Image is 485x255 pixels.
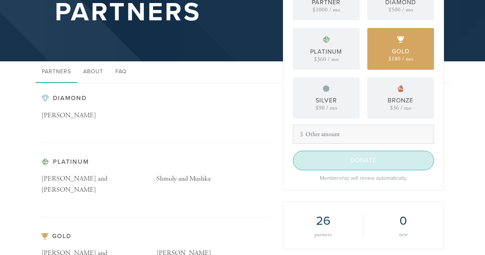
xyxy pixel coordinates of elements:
[316,105,337,111] div: $90 / mo
[310,47,342,56] div: Platinum
[388,7,413,13] div: $500 / mo
[295,232,352,237] div: partners
[41,95,49,102] img: pp-diamond.svg
[41,110,156,121] p: [PERSON_NAME]
[156,173,271,184] p: Shmuly and Mushka
[77,61,109,83] a: About
[316,96,337,105] div: Silver
[323,85,330,92] img: pp-silver.svg
[312,7,340,13] div: $1000 / mo
[388,56,413,62] div: $180 / mo
[388,96,413,105] div: Bronze
[41,233,271,240] h3: Gold
[390,105,411,111] div: $36 / mo
[397,36,404,43] img: pp-gold.svg
[41,233,48,240] img: pp-gold.svg
[392,47,409,56] div: Gold
[322,36,330,43] img: pp-platinum.svg
[41,173,156,196] p: [PERSON_NAME] and [PERSON_NAME]
[41,158,49,166] img: pp-platinum.svg
[109,61,133,83] a: FAQ
[41,158,271,166] h3: Platinum
[375,214,432,228] h2: 0
[314,56,339,62] div: $360 / mo
[295,214,352,228] h2: 26
[293,125,434,144] input: Other amount
[36,61,77,83] a: Partners
[41,95,271,102] h3: Diamond
[293,174,434,182] div: Membership will renew automatically.
[398,85,404,92] img: pp-bronze.svg
[293,151,434,170] input: Donate
[375,232,432,237] div: new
